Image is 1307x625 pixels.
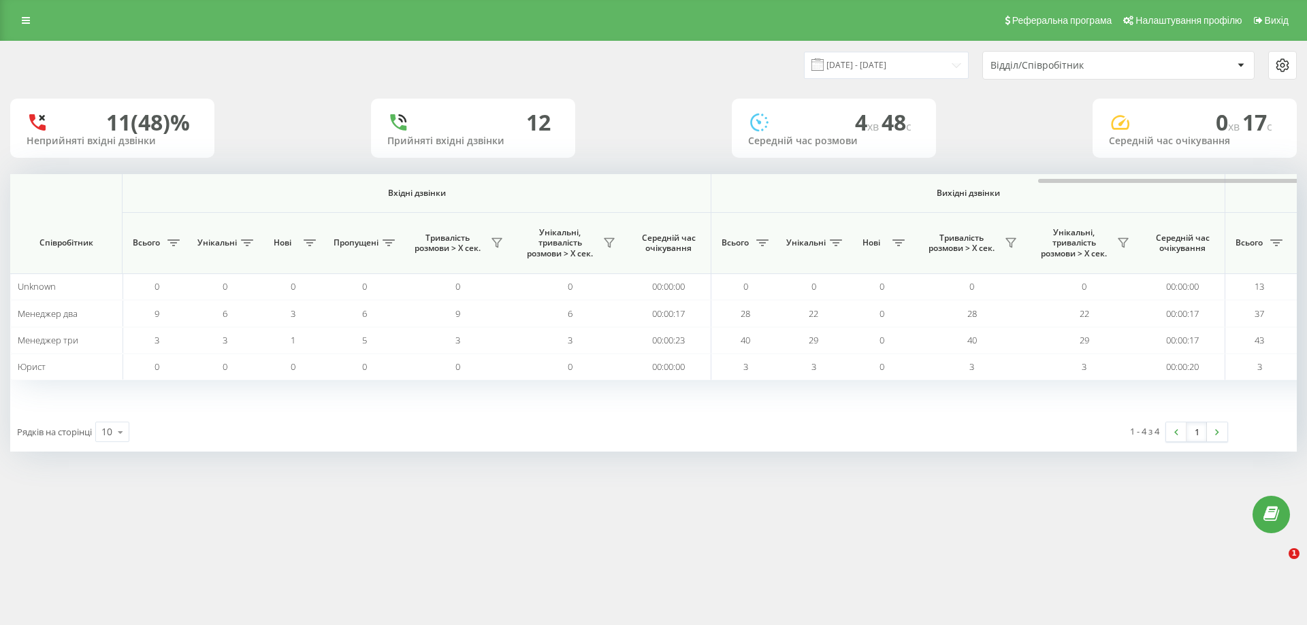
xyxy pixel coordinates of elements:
span: 3 [743,360,748,373]
span: 3 [223,334,227,346]
a: 1 [1187,422,1207,441]
span: 3 [155,334,159,346]
div: 1 - 4 з 4 [1130,424,1159,438]
span: 0 [880,307,884,320]
span: 0 [568,280,572,292]
span: c [1267,119,1272,134]
div: Прийняті вхідні дзвінки [387,135,559,147]
div: 11 (48)% [106,109,190,135]
td: 00:00:23 [626,327,711,354]
span: 0 [969,280,974,292]
span: c [906,119,911,134]
td: 00:00:17 [1140,300,1225,326]
span: 37 [1255,307,1264,320]
div: 10 [101,425,112,439]
span: 0 [155,360,159,373]
span: 0 [455,280,460,292]
span: Налаштування профілю [1135,15,1242,26]
span: Пропущені [334,237,378,248]
span: 0 [291,280,295,292]
span: 0 [1082,280,1086,292]
div: 12 [526,109,551,135]
span: 0 [362,360,367,373]
span: 3 [455,334,460,346]
span: Рядків на сторінці [17,426,92,438]
span: Нові [265,237,300,248]
span: 40 [741,334,750,346]
span: 9 [455,307,460,320]
span: 3 [1257,360,1262,373]
span: 0 [223,280,227,292]
span: 1 [1289,548,1300,559]
div: Середній час розмови [748,135,920,147]
span: 0 [568,360,572,373]
span: 6 [362,307,367,320]
span: 0 [880,280,884,292]
div: Відділ/Співробітник [990,60,1153,71]
div: Неприйняті вхідні дзвінки [27,135,198,147]
span: Тривалість розмови > Х сек. [408,233,487,254]
span: Середній час очікування [1150,233,1214,254]
span: 4 [855,107,882,137]
span: 48 [882,107,911,137]
span: 5 [362,334,367,346]
td: 00:00:00 [626,273,711,300]
span: 29 [809,334,818,346]
span: 1 [291,334,295,346]
span: 0 [362,280,367,292]
span: 6 [568,307,572,320]
span: 9 [155,307,159,320]
span: Unknown [18,280,56,292]
span: 22 [809,307,818,320]
span: Менеджер два [18,307,78,320]
span: 0 [155,280,159,292]
td: 00:00:00 [626,354,711,380]
span: хв [1228,119,1242,134]
span: 3 [568,334,572,346]
span: 0 [811,280,816,292]
span: 3 [811,360,816,373]
span: 22 [1080,307,1089,320]
td: 00:00:20 [1140,354,1225,380]
span: Вхідні дзвінки [158,188,675,199]
span: Співробітник [22,237,110,248]
span: Унікальні [197,237,237,248]
span: 0 [743,280,748,292]
iframe: Intercom live chat [1261,548,1293,581]
span: 3 [969,360,974,373]
span: Вихід [1265,15,1289,26]
span: Всього [718,237,752,248]
span: Унікальні, тривалість розмови > Х сек. [521,227,599,259]
span: 0 [223,360,227,373]
span: 0 [291,360,295,373]
div: Середній час очікування [1109,135,1280,147]
span: 40 [967,334,977,346]
span: 3 [291,307,295,320]
span: Середній час очікування [636,233,700,254]
td: 00:00:17 [626,300,711,326]
span: 0 [880,360,884,373]
span: Всього [129,237,163,248]
td: 00:00:17 [1140,327,1225,354]
td: 00:00:00 [1140,273,1225,300]
span: 17 [1242,107,1272,137]
span: Тривалість розмови > Х сек. [922,233,1001,254]
span: Всього [1232,237,1266,248]
span: Вихідні дзвінки [743,188,1193,199]
span: 6 [223,307,227,320]
span: 0 [880,334,884,346]
span: 28 [741,307,750,320]
span: 0 [1216,107,1242,137]
span: 43 [1255,334,1264,346]
span: 0 [455,360,460,373]
span: 13 [1255,280,1264,292]
span: хв [867,119,882,134]
span: Реферальна програма [1012,15,1112,26]
span: 3 [1082,360,1086,373]
span: Менеджер три [18,334,78,346]
span: Юрист [18,360,46,373]
span: 29 [1080,334,1089,346]
span: Нові [854,237,888,248]
span: Унікальні [786,237,826,248]
span: 28 [967,307,977,320]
